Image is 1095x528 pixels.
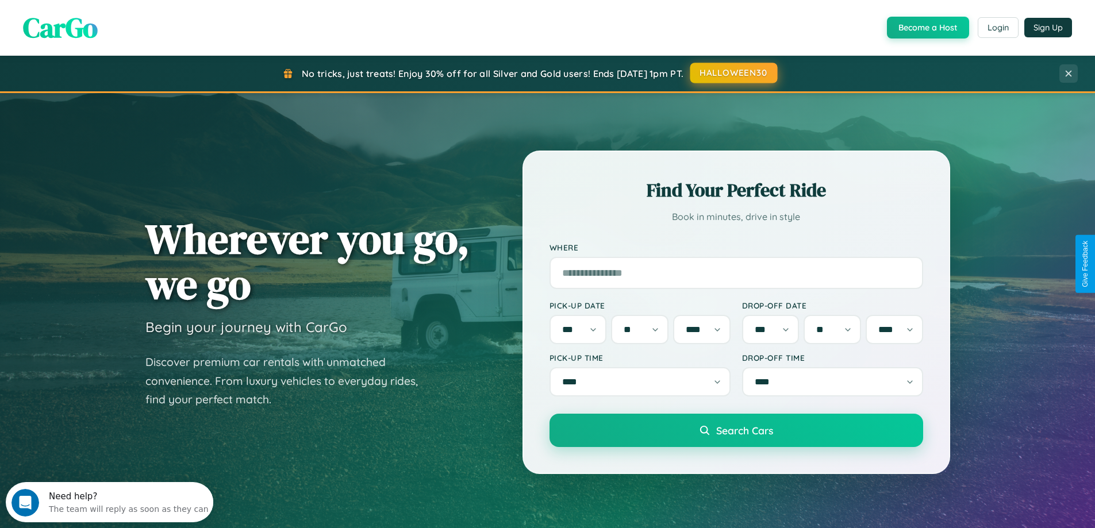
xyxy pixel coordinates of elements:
[302,68,683,79] span: No tricks, just treats! Enjoy 30% off for all Silver and Gold users! Ends [DATE] 1pm PT.
[550,242,923,252] label: Where
[550,414,923,447] button: Search Cars
[145,216,470,307] h1: Wherever you go, we go
[5,5,214,36] div: Open Intercom Messenger
[6,482,213,522] iframe: Intercom live chat discovery launcher
[23,9,98,47] span: CarGo
[145,318,347,336] h3: Begin your journey with CarGo
[550,300,731,310] label: Pick-up Date
[742,300,923,310] label: Drop-off Date
[1024,18,1072,37] button: Sign Up
[550,353,731,363] label: Pick-up Time
[145,353,433,409] p: Discover premium car rentals with unmatched convenience. From luxury vehicles to everyday rides, ...
[1081,241,1089,287] div: Give Feedback
[550,178,923,203] h2: Find Your Perfect Ride
[978,17,1019,38] button: Login
[43,10,203,19] div: Need help?
[742,353,923,363] label: Drop-off Time
[550,209,923,225] p: Book in minutes, drive in style
[11,489,39,517] iframe: Intercom live chat
[690,63,778,83] button: HALLOWEEN30
[716,424,773,437] span: Search Cars
[887,17,969,38] button: Become a Host
[43,19,203,31] div: The team will reply as soon as they can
